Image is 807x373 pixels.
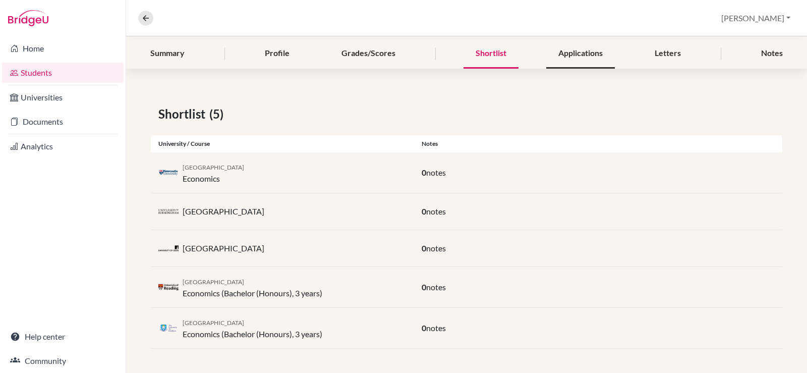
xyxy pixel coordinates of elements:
img: gb_r12_npj07otj.png [158,284,179,291]
p: [GEOGRAPHIC_DATA] [183,242,264,254]
span: notes [426,282,446,292]
a: Help center [2,327,124,347]
div: Notes [749,39,795,69]
p: [GEOGRAPHIC_DATA] [183,205,264,218]
a: Documents [2,112,124,132]
a: Home [2,38,124,59]
div: Profile [253,39,302,69]
span: Shortlist [158,105,209,123]
div: Applications [546,39,615,69]
div: University / Course [151,139,414,148]
div: Summary [138,39,197,69]
span: [GEOGRAPHIC_DATA] [183,164,244,171]
img: gb_s18_etnjba9c.png [158,325,179,332]
div: Shortlist [464,39,518,69]
div: Grades/Scores [329,39,408,69]
a: Analytics [2,136,124,156]
span: 0 [422,206,426,216]
img: Bridge-U [8,10,48,26]
span: notes [426,168,446,177]
div: Notes [414,139,782,148]
button: [PERSON_NAME] [717,9,795,28]
span: 0 [422,323,426,333]
span: 0 [422,243,426,253]
div: Economics (Bachelor (Honours), 3 years) [183,275,322,299]
span: notes [426,206,446,216]
span: [GEOGRAPHIC_DATA] [183,278,244,286]
img: gb_l23_a7gzzt3p.png [158,245,179,252]
span: 0 [422,168,426,177]
div: Letters [643,39,693,69]
span: 0 [422,282,426,292]
img: gb_b32_52ae9dfh.png [158,208,179,216]
div: Economics (Bachelor (Honours), 3 years) [183,316,322,340]
span: (5) [209,105,227,123]
span: notes [426,243,446,253]
a: Students [2,63,124,83]
span: notes [426,323,446,333]
a: Universities [2,87,124,108]
span: [GEOGRAPHIC_DATA] [183,319,244,327]
img: gb_n21_ao6kcq1q.png [158,163,179,183]
div: Economics [183,161,244,185]
a: Community [2,351,124,371]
